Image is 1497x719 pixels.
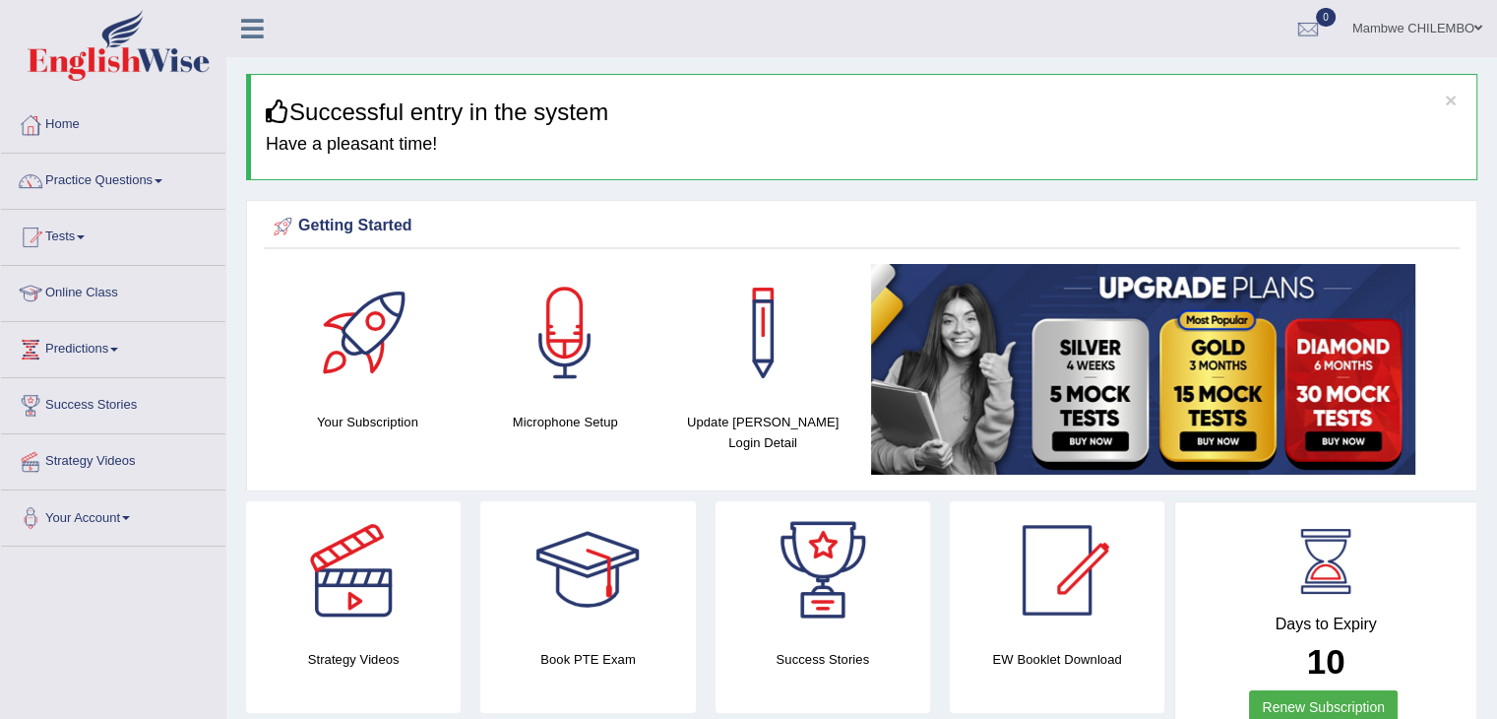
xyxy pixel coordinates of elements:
[1,154,225,203] a: Practice Questions
[1445,90,1457,110] button: ×
[871,264,1415,475] img: small5.jpg
[1,322,225,371] a: Predictions
[266,135,1462,155] h4: Have a pleasant time!
[269,212,1455,241] div: Getting Started
[266,99,1462,125] h3: Successful entry in the system
[1,210,225,259] a: Tests
[674,412,852,453] h4: Update [PERSON_NAME] Login Detail
[1316,8,1336,27] span: 0
[1307,642,1345,681] b: 10
[1197,616,1455,633] h4: Days to Expiry
[1,490,225,540] a: Your Account
[476,412,655,432] h4: Microphone Setup
[246,649,461,670] h4: Strategy Videos
[1,378,225,427] a: Success Stories
[279,412,457,432] h4: Your Subscription
[1,98,225,147] a: Home
[1,266,225,315] a: Online Class
[950,649,1164,670] h4: EW Booklet Download
[1,434,225,484] a: Strategy Videos
[716,649,930,670] h4: Success Stories
[480,649,695,670] h4: Book PTE Exam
